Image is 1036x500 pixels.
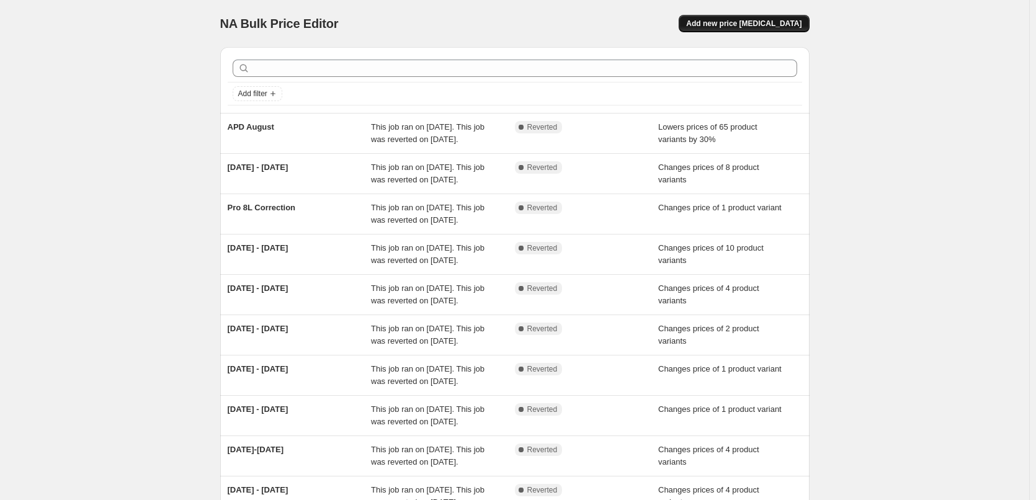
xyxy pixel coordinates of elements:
[527,283,558,293] span: Reverted
[658,324,759,346] span: Changes prices of 2 product variants
[658,122,757,144] span: Lowers prices of 65 product variants by 30%
[228,163,288,172] span: [DATE] - [DATE]
[228,122,274,132] span: APD August
[228,404,288,414] span: [DATE] - [DATE]
[527,445,558,455] span: Reverted
[658,203,782,212] span: Changes price of 1 product variant
[371,445,485,467] span: This job ran on [DATE]. This job was reverted on [DATE].
[658,243,764,265] span: Changes prices of 10 product variants
[228,364,288,373] span: [DATE] - [DATE]
[679,15,809,32] button: Add new price [MEDICAL_DATA]
[527,163,558,172] span: Reverted
[527,485,558,495] span: Reverted
[658,163,759,184] span: Changes prices of 8 product variants
[371,324,485,346] span: This job ran on [DATE]. This job was reverted on [DATE].
[371,122,485,144] span: This job ran on [DATE]. This job was reverted on [DATE].
[220,17,339,30] span: NA Bulk Price Editor
[238,89,267,99] span: Add filter
[371,364,485,386] span: This job ran on [DATE]. This job was reverted on [DATE].
[233,86,282,101] button: Add filter
[527,243,558,253] span: Reverted
[228,485,288,494] span: [DATE] - [DATE]
[527,203,558,213] span: Reverted
[686,19,802,29] span: Add new price [MEDICAL_DATA]
[228,324,288,333] span: [DATE] - [DATE]
[527,324,558,334] span: Reverted
[658,445,759,467] span: Changes prices of 4 product variants
[371,404,485,426] span: This job ran on [DATE]. This job was reverted on [DATE].
[371,163,485,184] span: This job ran on [DATE]. This job was reverted on [DATE].
[228,243,288,252] span: [DATE] - [DATE]
[658,404,782,414] span: Changes price of 1 product variant
[228,445,284,454] span: [DATE]-[DATE]
[658,364,782,373] span: Changes price of 1 product variant
[371,203,485,225] span: This job ran on [DATE]. This job was reverted on [DATE].
[527,122,558,132] span: Reverted
[371,243,485,265] span: This job ran on [DATE]. This job was reverted on [DATE].
[228,283,288,293] span: [DATE] - [DATE]
[527,404,558,414] span: Reverted
[228,203,296,212] span: Pro 8L Correction
[527,364,558,374] span: Reverted
[371,283,485,305] span: This job ran on [DATE]. This job was reverted on [DATE].
[658,283,759,305] span: Changes prices of 4 product variants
